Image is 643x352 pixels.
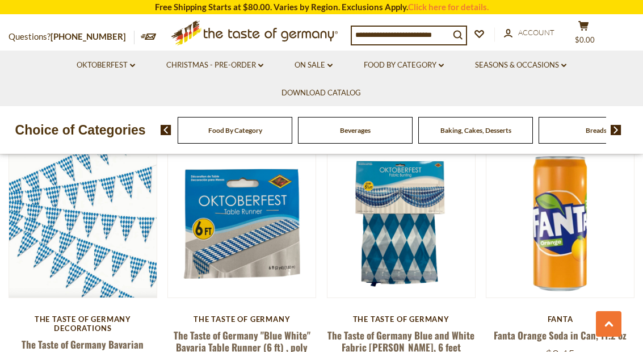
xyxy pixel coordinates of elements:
a: Food By Category [208,126,262,135]
div: The Taste of Germany [327,315,476,324]
div: The Taste of Germany Decorations [9,315,157,333]
img: The Taste of Germany Bavarian Pennants, all weather, 10m (20 pennants) [9,150,157,297]
span: $0.00 [575,35,595,44]
img: The Taste of Germany "Blue White" Bavaria Table Runner (6 ft) , poly (1/pkg) [168,150,316,297]
a: Food By Category [364,59,444,72]
img: next arrow [611,125,621,135]
a: Fanta Orange Soda in Can, 11.2 oz [494,328,627,342]
button: $0.00 [566,20,600,49]
a: Account [504,27,554,39]
a: Beverages [340,126,371,135]
img: previous arrow [161,125,171,135]
a: Click here for details. [408,2,489,12]
a: [PHONE_NUMBER] [51,31,126,41]
img: The Taste of Germany Blue and White Fabric Bunting, 6 feet [327,150,475,297]
span: Account [518,28,554,37]
p: Questions? [9,30,135,44]
a: Download Catalog [281,87,361,99]
div: The Taste of Germany [167,315,316,324]
img: Fanta Orange Soda in Can, 11.2 oz [486,150,634,297]
div: Fanta [486,315,634,324]
a: Baking, Cakes, Desserts [440,126,511,135]
a: Seasons & Occasions [475,59,566,72]
a: Breads [586,126,607,135]
a: On Sale [295,59,333,72]
a: Christmas - PRE-ORDER [166,59,263,72]
a: Oktoberfest [77,59,135,72]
